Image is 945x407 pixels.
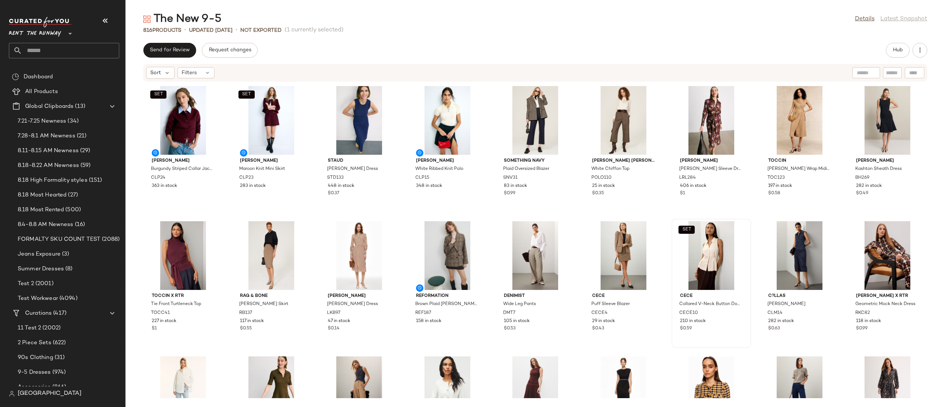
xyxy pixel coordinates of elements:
span: SET [682,227,691,232]
img: SNV31.jpg [498,86,573,155]
span: $0.49 [856,190,868,197]
span: Test 2 [18,280,34,288]
span: Puff Sleeve Blazer [591,301,630,308]
button: SET [150,90,166,99]
span: (3) [61,250,69,259]
span: LKB97 [327,310,340,317]
span: RKC82 [855,310,870,317]
img: TOCC41.jpg [146,221,220,290]
span: (1 currently selected) [285,26,344,35]
span: $1 [680,190,685,197]
img: LRL284.jpg [674,86,749,155]
span: Geometric Mock Neck Dress [855,301,915,308]
span: [PERSON_NAME] [680,158,743,164]
span: 363 in stock [152,183,177,189]
span: rag & bone [240,293,303,300]
p: Not Exported [240,27,282,34]
div: Products [143,27,181,34]
span: POLO110 [591,175,612,181]
span: Accessories [18,383,51,391]
span: 83 in stock [504,183,527,189]
span: Wide Leg Pants [503,301,536,308]
span: 283 in stock [240,183,266,189]
img: CLM14.jpg [762,221,837,290]
span: Rent the Runway [9,25,61,38]
span: SNV31 [503,175,518,181]
span: $0.99 [504,190,515,197]
span: (500) [64,206,81,214]
img: BH269.jpg [850,86,925,155]
span: 197 in stock [768,183,792,189]
span: TOCCIN X RTR [152,293,214,300]
span: (2001) [34,280,54,288]
span: 25 in stock [592,183,615,189]
span: 227 in stock [152,318,176,325]
span: Collared V-Neck Button Down Vest [679,301,742,308]
span: CECE4 [591,310,608,317]
span: (8) [64,265,72,273]
span: 282 in stock [856,183,882,189]
img: TOC123.jpg [762,86,837,155]
span: [PERSON_NAME] x RTR [856,293,919,300]
img: CECE10.jpg [674,221,749,290]
span: Tie Front Turtleneck Top [151,301,201,308]
span: Filters [182,69,197,77]
span: 2 Piece Sets [18,339,51,347]
span: (31) [53,353,65,362]
span: (866) [51,383,66,391]
span: Global Clipboards [25,102,73,111]
span: Something Navy [504,158,567,164]
span: 8.18 Most Rented [18,206,64,214]
span: • [236,26,237,35]
span: 117 in stock [240,318,264,325]
span: 7.28-8.1 AM Newness [18,132,75,140]
img: LKB97.jpg [322,221,396,290]
span: Dashboard [24,73,53,81]
span: 282 in stock [768,318,794,325]
span: Denimist [504,293,567,300]
span: 8.18 High Formality styles [18,176,87,185]
span: 158 in stock [416,318,441,325]
span: REF187 [415,310,431,317]
a: Details [855,15,874,24]
span: [PERSON_NAME] [767,301,805,308]
span: STD133 [327,175,344,181]
span: 816 [143,28,152,33]
span: 8.11-8.15 AM Newness [18,147,79,155]
span: CECE10 [679,310,698,317]
span: Jeans Exposure [18,250,61,259]
span: 8.18-8.22 AM Newness [18,161,79,170]
span: (27) [66,191,78,199]
span: C?LLAS [768,293,831,300]
span: (21) [75,132,87,140]
span: 29 in stock [592,318,615,325]
span: CLP15 [415,175,429,181]
img: cfy_white_logo.C9jOOHJF.svg [9,17,72,27]
span: Burgundy Striped Collar Jacket [151,166,214,172]
span: (622) [51,339,66,347]
span: $1 [152,325,157,332]
span: DMT7 [503,310,515,317]
span: Maroon Knit Mini Skirt [239,166,285,172]
span: [PERSON_NAME] Sleeve Dress [679,166,742,172]
span: [PERSON_NAME] [856,158,919,164]
span: Send for Review [150,47,190,53]
span: 105 in stock [504,318,530,325]
img: REF187.jpg [410,221,485,290]
span: [PERSON_NAME] [416,158,479,164]
button: SET [678,226,695,234]
button: Hub [886,43,910,58]
span: SET [242,92,251,97]
span: Brown Plaid [PERSON_NAME] [415,301,478,308]
span: 406 in stock [680,183,707,189]
span: • [184,26,186,35]
span: (2002) [41,324,61,332]
span: 11 Test 2 [18,324,41,332]
span: TOC123 [767,175,785,181]
span: [PERSON_NAME] [328,293,391,300]
span: (2088) [100,235,120,244]
span: $0.43 [592,325,604,332]
span: (4094) [58,294,78,303]
span: BH269 [855,175,869,181]
span: White Ribbed Knit Polo [415,166,463,172]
